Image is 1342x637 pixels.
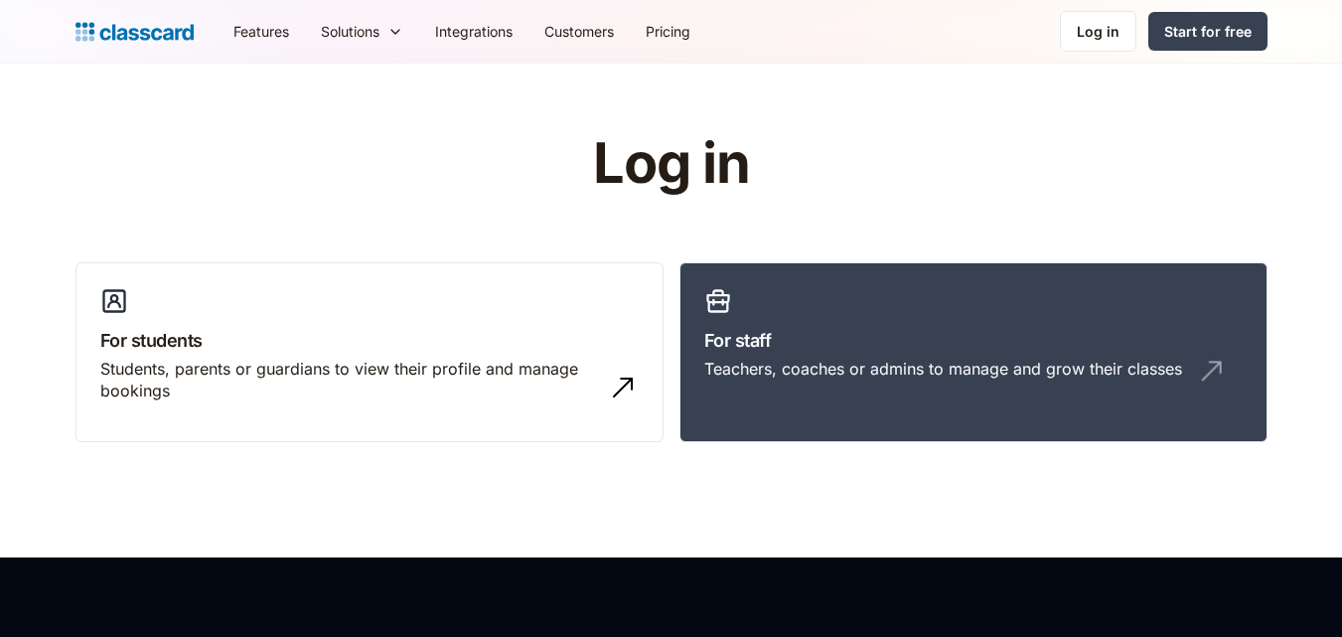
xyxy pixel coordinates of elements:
[1148,12,1267,51] a: Start for free
[528,9,630,54] a: Customers
[305,9,419,54] div: Solutions
[679,262,1267,443] a: For staffTeachers, coaches or admins to manage and grow their classes
[1077,21,1119,42] div: Log in
[75,18,194,46] a: home
[419,9,528,54] a: Integrations
[1164,21,1252,42] div: Start for free
[1060,11,1136,52] a: Log in
[356,133,986,195] h1: Log in
[75,262,664,443] a: For studentsStudents, parents or guardians to view their profile and manage bookings
[704,358,1182,380] div: Teachers, coaches or admins to manage and grow their classes
[630,9,706,54] a: Pricing
[100,358,599,402] div: Students, parents or guardians to view their profile and manage bookings
[218,9,305,54] a: Features
[100,327,639,354] h3: For students
[321,21,379,42] div: Solutions
[704,327,1243,354] h3: For staff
